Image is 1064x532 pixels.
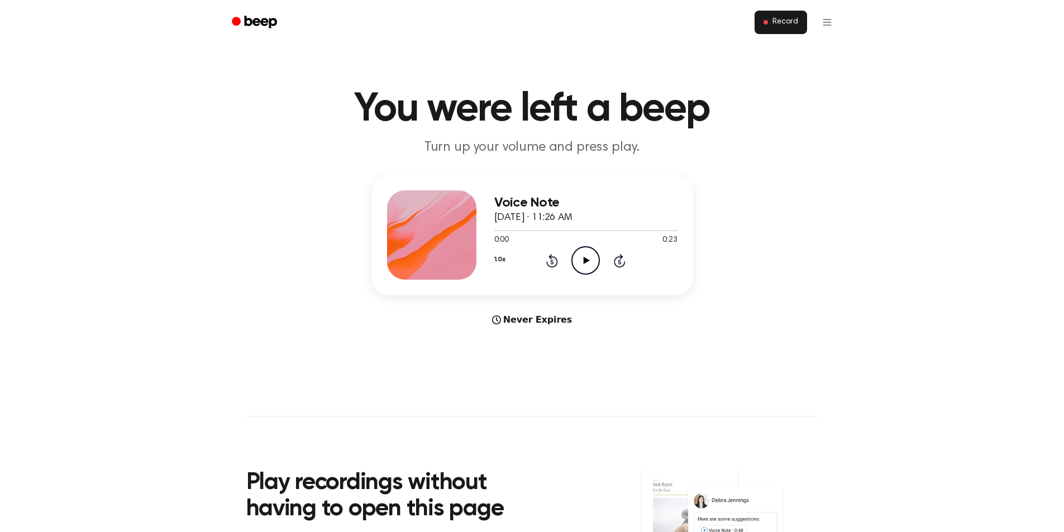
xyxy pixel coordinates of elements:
[772,17,798,27] span: Record
[494,234,509,246] span: 0:00
[662,234,677,246] span: 0:23
[224,12,287,33] a: Beep
[814,9,841,36] button: Open menu
[371,313,693,327] div: Never Expires
[246,89,818,130] h1: You were left a beep
[755,11,807,34] button: Record
[494,250,505,269] button: 1.0x
[246,470,547,523] h2: Play recordings without having to open this page
[318,138,747,157] p: Turn up your volume and press play.
[494,213,572,223] span: [DATE] · 11:26 AM
[494,195,677,210] h3: Voice Note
